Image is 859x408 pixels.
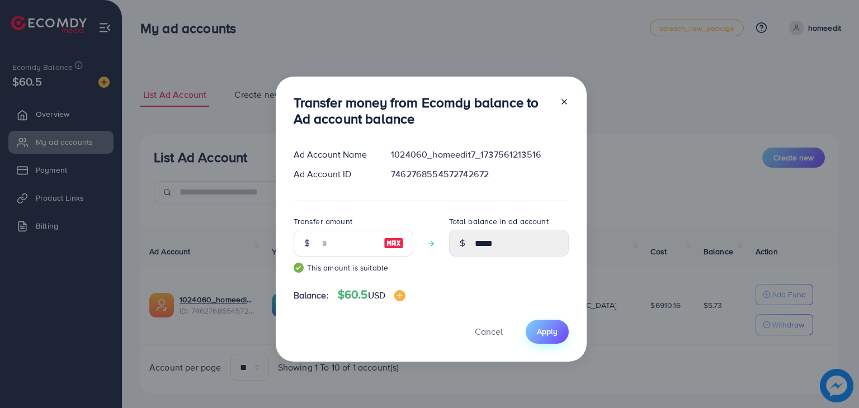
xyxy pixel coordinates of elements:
h4: $60.5 [338,288,405,302]
img: image [394,290,405,301]
div: 7462768554572742672 [382,168,577,181]
button: Apply [526,320,569,344]
img: image [384,236,404,250]
span: Cancel [475,325,503,338]
h3: Transfer money from Ecomdy balance to Ad account balance [294,94,551,127]
div: Ad Account ID [285,168,383,181]
img: guide [294,263,304,273]
span: USD [368,289,385,301]
button: Cancel [461,320,517,344]
label: Total balance in ad account [449,216,549,227]
div: Ad Account Name [285,148,383,161]
span: Balance: [294,289,329,302]
div: 1024060_homeedit7_1737561213516 [382,148,577,161]
small: This amount is suitable [294,262,413,273]
span: Apply [537,326,558,337]
label: Transfer amount [294,216,352,227]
